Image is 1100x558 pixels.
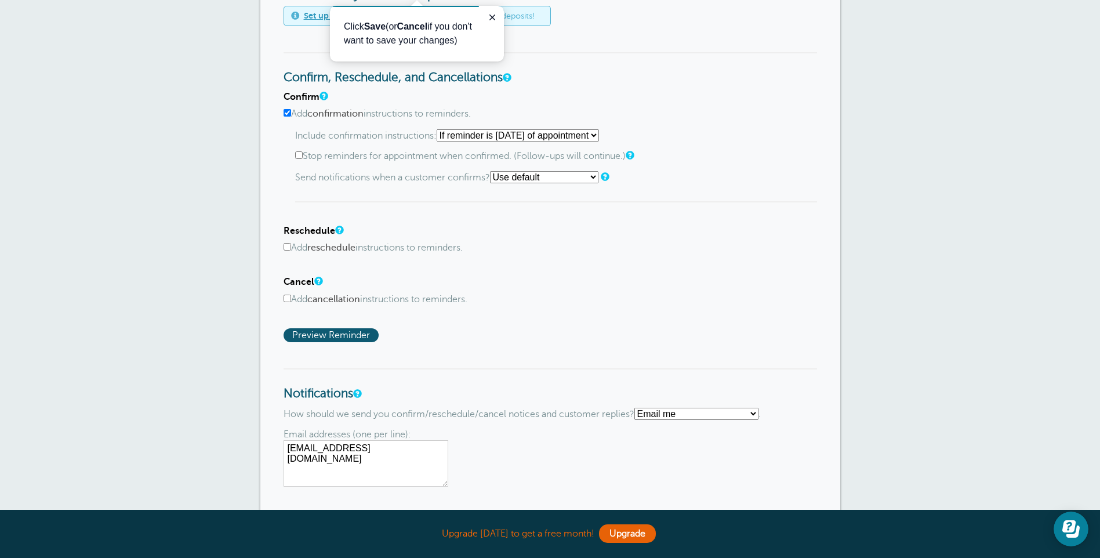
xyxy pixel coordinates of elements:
a: Preview Reminder [284,330,382,340]
iframe: tooltip [330,6,504,61]
a: A note will be added to SMS reminders that replying "R" will request a reschedule of the appointm... [335,226,342,234]
a: Upgrade [599,524,656,543]
a: If a customer confirms an appointment, requests a reschedule, or replies to an SMS reminder, we c... [353,390,360,397]
p: How should we send you confirm/reschedule/cancel notices and customer replies? . [284,408,817,420]
div: Upgrade [DATE] to get a free month! [260,521,840,546]
p: Include confirmation instructions: [295,129,817,142]
b: reschedule [307,242,355,253]
input: Addrescheduleinstructions to reminders. [284,243,291,251]
b: cancellation [307,294,360,305]
input: Stop reminders for appointment when confirmed. (Follow-ups will continue.) [295,151,303,159]
a: If you use two or more reminders, and a customer confirms an appointment after the first reminder... [626,151,633,159]
a: A note will be added to SMS reminders that replying "C" will confirm the appointment. For email r... [320,92,326,100]
div: Email addresses (one per line): [284,429,817,487]
h4: Reschedule [284,226,817,237]
b: confirmation [307,108,364,119]
textarea: [EMAIL_ADDRESS][DOMAIN_NAME] [284,440,448,487]
span: to receive payments or deposits! [304,11,535,21]
iframe: Resource center [1054,512,1088,546]
label: Stop reminders for appointment when confirmed. (Follow-ups will continue.) [295,151,817,162]
a: Set up Payment Processing [304,11,412,20]
p: Send notifications when a customer confirms? [295,171,817,183]
h3: Notifications [284,368,817,401]
a: A note will be added to SMS reminders that replying "X" will cancel the appointment. For email re... [314,277,321,285]
h4: Confirm [284,92,817,103]
input: Addconfirmationinstructions to reminders. [284,109,291,117]
h3: Confirm, Reschedule, and Cancellations [284,52,817,85]
span: Preview Reminder [284,328,379,342]
input: Addcancellationinstructions to reminders. [284,295,291,302]
a: Should we notify you? Selecting "Use default" will use the setting in the Notifications section b... [601,173,608,180]
label: Add instructions to reminders. [284,294,817,305]
label: Add instructions to reminders. [284,108,817,119]
label: Add instructions to reminders. [284,242,817,253]
h4: Cancel [284,277,817,288]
